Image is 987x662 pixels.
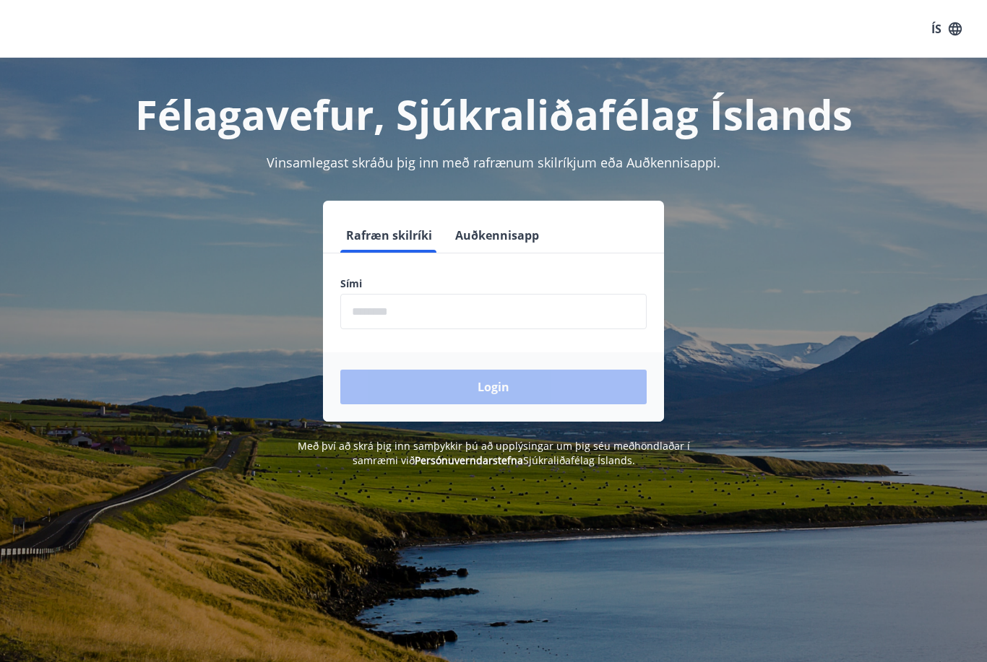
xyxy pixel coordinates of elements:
[267,154,720,171] span: Vinsamlegast skráðu þig inn með rafrænum skilríkjum eða Auðkennisappi.
[17,87,970,141] h1: Félagavefur, Sjúkraliðafélag Íslands
[340,276,647,291] label: Sími
[449,218,545,253] button: Auðkennisapp
[340,218,438,253] button: Rafræn skilríki
[298,439,690,467] span: Með því að skrá þig inn samþykkir þú að upplýsingar um þig séu meðhöndlaðar í samræmi við Sjúkral...
[923,16,970,42] button: ÍS
[415,453,523,467] a: Persónuverndarstefna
